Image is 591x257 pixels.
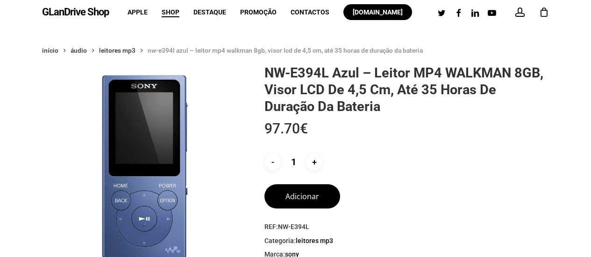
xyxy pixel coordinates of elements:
span: [DOMAIN_NAME] [353,8,403,16]
a: Contactos [291,9,329,15]
span: Categoria: [264,236,549,246]
span: REF: [264,222,549,232]
span: Promoção [240,8,277,16]
input: + [306,154,322,170]
h1: NW-E394L Azul – Leitor MP4 WALKMAN 8GB, visor LCD de 4,5 cm, até 35 horas de duração da bateria [264,65,549,115]
a: Cart [539,7,549,17]
span: NW-E394L [278,223,309,230]
a: GLanDrive Shop [42,7,109,17]
a: Leitores MP3 [296,236,333,245]
button: Adicionar [264,184,340,208]
a: Áudio [71,46,87,55]
span: Apple [128,8,148,16]
a: Promoção [240,9,277,15]
span: Contactos [291,8,329,16]
span: NW-E394L Azul – Leitor MP4 WALKMAN 8GB, visor LCD de 4,5 cm, até 35 horas de duração da bateria [148,47,423,54]
input: - [264,154,281,170]
span: € [300,120,308,137]
a: Destaque [193,9,226,15]
a: Apple [128,9,148,15]
bdi: 97.70 [264,120,308,137]
a: Shop [162,9,179,15]
span: Destaque [193,8,226,16]
input: Product quantity [283,154,304,170]
a: [DOMAIN_NAME] [343,9,412,15]
span: Shop [162,8,179,16]
a: Início [42,46,58,55]
a: Leitores MP3 [99,46,135,55]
